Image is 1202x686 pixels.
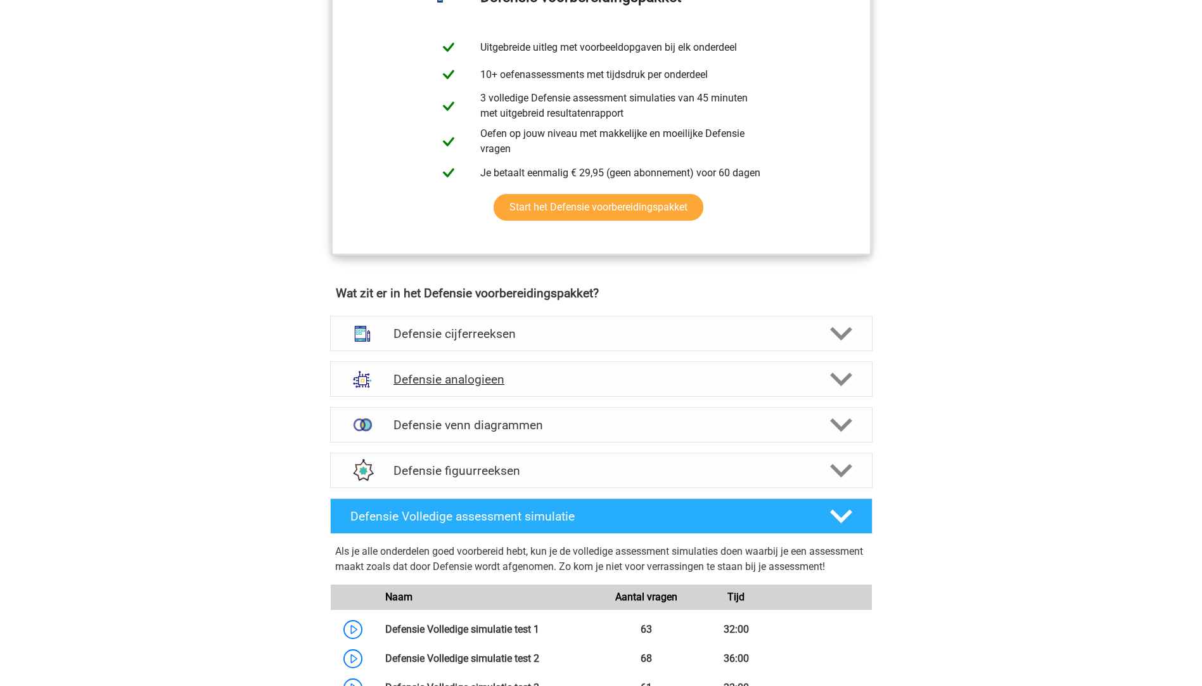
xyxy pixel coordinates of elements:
[393,463,809,478] h4: Defensie figuurreeksen
[691,590,781,605] div: Tijd
[336,286,867,301] h4: Wat zit er in het Defensie voorbereidingspakket?
[494,194,703,221] a: Start het Defensie voorbereidingspakket
[376,590,601,605] div: Naam
[335,544,867,579] div: Als je alle onderdelen goed voorbereid hebt, kun je de volledige assessment simulaties doen waarb...
[346,454,379,487] img: figuurreeksen
[346,408,379,441] img: venn diagrammen
[325,407,878,443] a: venn diagrammen Defensie venn diagrammen
[350,509,809,524] h4: Defensie Volledige assessment simulatie
[325,361,878,397] a: analogieen Defensie analogieen
[601,590,691,605] div: Aantal vragen
[376,622,601,637] div: Defensie Volledige simulatie test 1
[346,363,379,396] img: analogieen
[325,316,878,351] a: cijferreeksen Defensie cijferreeksen
[393,372,809,387] h4: Defensie analogieen
[393,418,809,432] h4: Defensie venn diagrammen
[325,498,878,534] a: Defensie Volledige assessment simulatie
[325,453,878,488] a: figuurreeksen Defensie figuurreeksen
[346,317,379,350] img: cijferreeksen
[376,651,601,666] div: Defensie Volledige simulatie test 2
[393,327,809,341] h4: Defensie cijferreeksen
